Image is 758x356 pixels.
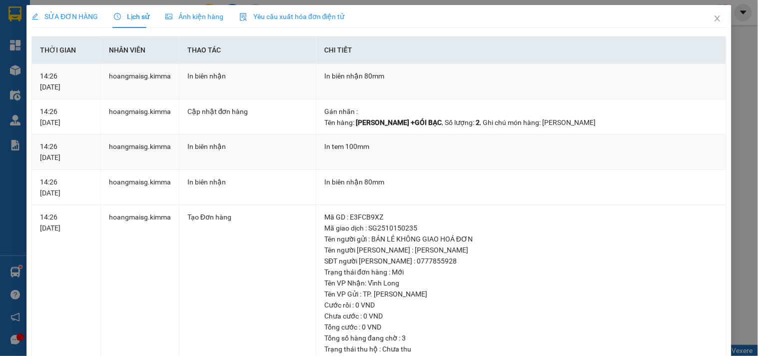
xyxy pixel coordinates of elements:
div: In tem 100mm [324,141,718,152]
div: In biên nhận [187,176,308,187]
td: hoangmaisg.kimma [101,170,179,205]
div: Tạo Đơn hàng [187,211,308,222]
span: 2 [476,118,480,126]
div: Tên người [PERSON_NAME] : [PERSON_NAME] [324,244,718,255]
span: [PERSON_NAME] +GÓI BẠC [356,118,442,126]
div: Tên hàng: , Số lượng: , Ghi chú món hàng: [324,117,718,128]
div: Tên VP Nhận: Vĩnh Long [324,277,718,288]
div: Cập nhật đơn hàng [187,106,308,117]
span: SỬA ĐƠN HÀNG [31,12,98,20]
span: Yêu cầu xuất hóa đơn điện tử [239,12,345,20]
div: Tên người gửi : BÁN LẺ KHÔNG GIAO HOÁ ĐƠN [324,233,718,244]
button: Close [704,5,732,33]
img: icon [239,13,247,21]
div: In biên nhận [187,141,308,152]
th: Nhân viên [101,36,179,64]
div: Tên VP Gửi : TP. [PERSON_NAME] [324,288,718,299]
span: Ảnh kiện hàng [165,12,223,20]
div: Trạng thái thu hộ : Chưa thu [324,343,718,354]
div: In biên nhận [187,70,308,81]
div: 14:26 [DATE] [40,70,92,92]
th: Chi tiết [316,36,727,64]
div: Gán nhãn : [324,106,718,117]
div: SĐT người [PERSON_NAME] : 0777855928 [324,255,718,266]
div: Vĩnh Long [95,8,165,32]
div: Tổng cước : 0 VND [324,321,718,332]
div: 14:26 [DATE] [40,141,92,163]
span: [PERSON_NAME] [542,118,596,126]
div: 0913664186 [95,44,165,58]
td: hoangmaisg.kimma [101,64,179,99]
span: Gửi: [8,9,24,20]
div: Mã GD : E3FCB9XZ [324,211,718,222]
div: Trạng thái đơn hàng : Mới [324,266,718,277]
span: Nhận: [95,9,119,20]
div: DƯƠNG [95,32,165,44]
div: 14:26 [DATE] [40,211,92,233]
div: In biên nhận 80mm [324,70,718,81]
span: picture [165,13,172,20]
span: Lịch sử [114,12,149,20]
div: Tổng số hàng đang chờ : 3 [324,332,718,343]
span: clock-circle [114,13,121,20]
td: hoangmaisg.kimma [101,99,179,135]
div: BÁN LẺ KHÔNG GIAO HOÁ ĐƠN [8,32,88,56]
div: In biên nhận 80mm [324,176,718,187]
div: TP. [PERSON_NAME] [8,8,88,32]
div: 14:26 [DATE] [40,106,92,128]
div: Chưa cước : 0 VND [324,310,718,321]
td: hoangmaisg.kimma [101,134,179,170]
th: Thao tác [179,36,316,64]
th: Thời gian [32,36,101,64]
span: edit [31,13,38,20]
div: 14:26 [DATE] [40,176,92,198]
span: Chưa thu [94,64,130,75]
span: close [714,14,722,22]
div: Cước rồi : 0 VND [324,299,718,310]
div: Mã giao dịch : SG2510150235 [324,222,718,233]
